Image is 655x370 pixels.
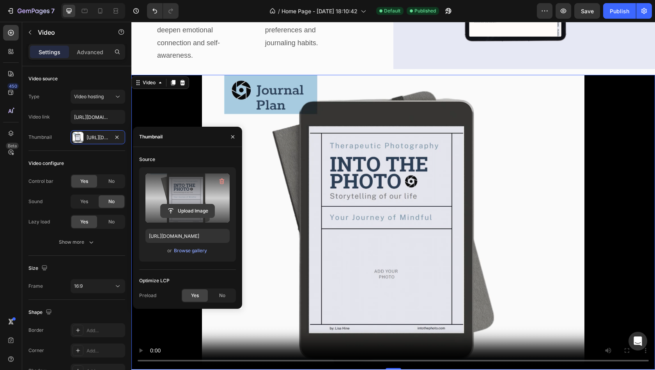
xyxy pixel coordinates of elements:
[28,75,58,82] div: Video source
[28,283,43,290] div: Frame
[108,198,115,205] span: No
[167,246,172,255] span: or
[131,22,655,370] iframe: Design area
[281,7,358,15] span: Home Page - [DATE] 18:10:42
[28,327,44,334] div: Border
[139,277,170,284] div: Optimize LCP
[74,283,83,289] span: 16:9
[80,178,88,185] span: Yes
[28,307,53,318] div: Shape
[51,6,55,16] p: 7
[173,247,207,255] button: Browse gallery
[28,263,49,274] div: Size
[59,238,95,246] div: Show more
[71,279,125,293] button: 16:9
[80,198,88,205] span: Yes
[628,332,647,351] div: Open Intercom Messenger
[87,134,109,141] div: [URL][DOMAIN_NAME]
[28,235,125,249] button: Show more
[71,110,125,124] input: Insert video url here
[28,134,52,141] div: Thumbnail
[219,292,225,299] span: No
[278,7,280,15] span: /
[139,292,156,299] div: Preload
[71,90,125,104] button: Video hosting
[74,94,104,99] span: Video hosting
[145,229,230,243] input: https://example.com/image.jpg
[28,218,50,225] div: Lazy load
[28,113,50,120] div: Video link
[581,8,594,14] span: Save
[384,7,400,14] span: Default
[610,7,629,15] div: Publish
[603,3,636,19] button: Publish
[6,143,19,149] div: Beta
[139,133,163,140] div: Thumbnail
[191,292,199,299] span: Yes
[108,178,115,185] span: No
[38,28,104,37] p: Video
[28,347,44,354] div: Corner
[28,178,53,185] div: Control bar
[39,48,60,56] p: Settings
[28,93,39,100] div: Type
[147,3,179,19] div: Undo/Redo
[174,247,207,254] div: Browse gallery
[77,48,103,56] p: Advanced
[28,160,64,167] div: Video configure
[87,347,123,354] div: Add...
[87,327,123,334] div: Add...
[139,156,155,163] div: Source
[28,198,42,205] div: Sound
[108,218,115,225] span: No
[414,7,436,14] span: Published
[7,83,19,89] div: 450
[3,3,58,19] button: 7
[574,3,600,19] button: Save
[80,218,88,225] span: Yes
[160,204,215,218] button: Upload Image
